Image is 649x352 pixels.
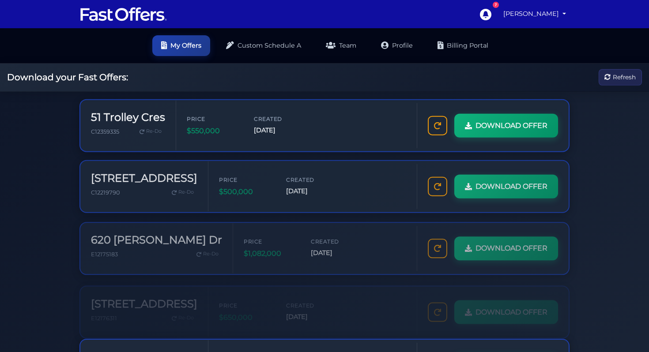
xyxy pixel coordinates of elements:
[615,318,642,344] iframe: Customerly Messenger Launcher
[493,2,499,8] div: 7
[429,35,497,56] a: Billing Portal
[91,291,197,303] h3: [STREET_ADDRESS]
[454,233,558,257] a: DOWNLOAD OFFER
[219,174,272,183] span: Price
[454,173,558,197] a: DOWNLOAD OFFER
[311,234,364,243] span: Created
[311,245,364,255] span: [DATE]
[286,305,339,315] span: [DATE]
[187,114,240,123] span: Price
[152,35,210,56] a: My Offers
[146,127,162,135] span: Re-Do
[136,125,165,137] a: Re-Do
[454,293,558,317] a: DOWNLOAD OFFER
[475,240,547,251] span: DOWNLOAD OFFER
[168,305,197,317] a: Re-Do
[91,247,118,254] span: E12175183
[475,120,547,131] span: DOWNLOAD OFFER
[286,185,339,195] span: [DATE]
[219,185,272,196] span: $500,000
[91,127,119,134] span: C12359335
[599,69,642,86] button: Refresh
[244,234,297,243] span: Price
[286,294,339,303] span: Created
[286,174,339,183] span: Created
[91,111,165,124] h3: 51 Trolley Cres
[475,180,547,191] span: DOWNLOAD OFFER
[254,114,307,123] span: Created
[203,247,219,255] span: Re-Do
[219,305,272,316] span: $650,000
[168,185,197,197] a: Re-Do
[317,35,365,56] a: Team
[454,113,558,137] a: DOWNLOAD OFFER
[91,171,197,183] h3: [STREET_ADDRESS]
[500,5,570,22] a: [PERSON_NAME]
[254,125,307,135] span: [DATE]
[475,4,495,24] a: 7
[178,187,194,195] span: Re-Do
[219,294,272,303] span: Price
[217,35,310,56] a: Custom Schedule A
[613,72,636,82] span: Refresh
[193,245,222,257] a: Re-Do
[178,307,194,315] span: Re-Do
[244,245,297,256] span: $1,082,000
[7,72,128,82] h2: Download your Fast Offers:
[372,35,422,56] a: Profile
[475,300,547,311] span: DOWNLOAD OFFER
[91,231,222,243] h3: 620 [PERSON_NAME] Dr
[91,307,117,314] span: E12176311
[187,125,240,136] span: $550,000
[91,187,120,194] span: C12219790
